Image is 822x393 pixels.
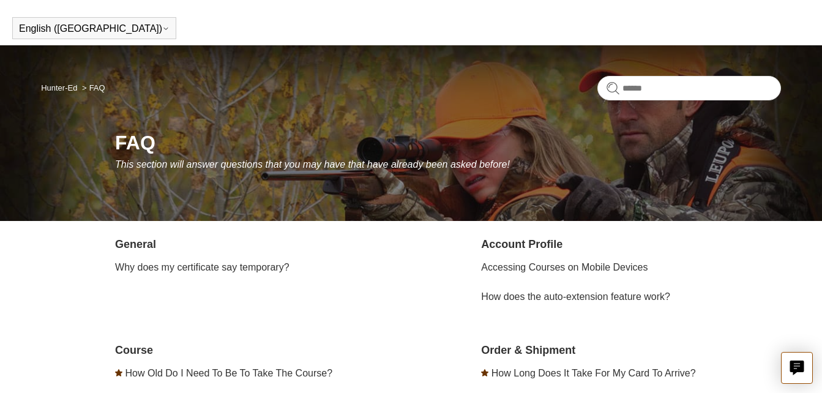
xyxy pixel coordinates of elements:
button: English ([GEOGRAPHIC_DATA]) [19,23,170,34]
a: How Old Do I Need To Be To Take The Course? [125,368,332,378]
p: This section will answer questions that you may have that have already been asked before! [115,157,781,172]
a: Accessing Courses on Mobile Devices [481,262,648,272]
a: Why does my certificate say temporary? [115,262,290,272]
svg: Promoted article [481,369,488,376]
h1: FAQ [115,128,781,157]
a: Course [115,344,153,356]
a: How does the auto-extension feature work? [481,291,670,302]
input: Search [597,76,781,100]
li: Hunter-Ed [41,83,80,92]
a: Account Profile [481,238,562,250]
a: General [115,238,156,250]
svg: Promoted article [115,369,122,376]
a: How Long Does It Take For My Card To Arrive? [491,368,696,378]
button: Live chat [781,352,813,384]
li: FAQ [80,83,105,92]
a: Order & Shipment [481,344,575,356]
a: Hunter-Ed [41,83,77,92]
